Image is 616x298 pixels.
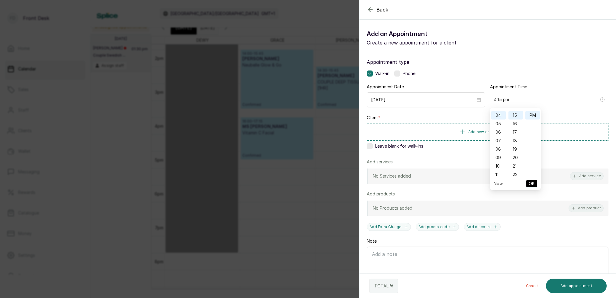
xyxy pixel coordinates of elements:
button: Add new or select existing [367,123,608,141]
input: Select date [371,97,476,103]
h1: Add an Appointment [367,29,488,39]
div: 19 [508,145,523,153]
div: 08 [491,145,506,153]
button: Add discount [464,223,501,231]
p: Create a new appointment for a client [367,39,488,46]
label: Client [367,115,380,121]
label: Appointment Date [367,84,404,90]
button: Add Extra Charge [367,223,411,231]
label: Note [367,238,377,244]
span: OK [529,178,535,189]
button: Add appointment [546,279,607,293]
p: Add products [367,191,395,197]
span: Leave blank for walk-ins [375,143,423,149]
button: Add promo code [416,223,459,231]
div: 05 [491,120,506,128]
div: 20 [508,153,523,162]
div: 18 [508,136,523,145]
button: Cancel [521,279,543,293]
p: TOTAL: ₦ [374,283,393,289]
div: 09 [491,153,506,162]
div: 15 [508,111,523,120]
div: 16 [508,120,523,128]
div: 10 [491,162,506,170]
div: PM [525,111,540,120]
div: 21 [508,162,523,170]
label: Appointment Time [490,84,527,90]
input: Select time [494,96,599,103]
a: Now [494,181,503,186]
span: Phone [403,70,415,77]
span: Back [376,6,389,13]
div: 07 [491,136,506,145]
div: 11 [491,170,506,179]
span: Add new or select existing [468,129,517,134]
button: OK [526,180,537,187]
p: No Services added [373,173,411,179]
div: 06 [491,128,506,136]
div: 22 [508,170,523,179]
p: Add services [367,159,393,165]
button: Add product [569,204,604,212]
button: Back [367,6,389,13]
div: 04 [491,111,506,120]
span: Walk-in [375,70,389,77]
div: 17 [508,128,523,136]
button: Add service [570,172,604,180]
p: No Products added [373,205,412,211]
label: Appointment type [367,58,608,66]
